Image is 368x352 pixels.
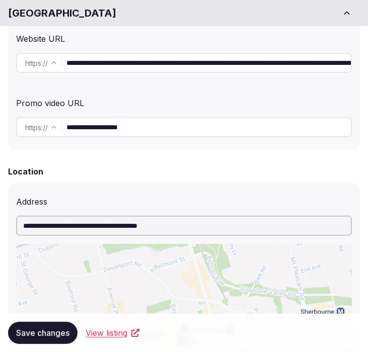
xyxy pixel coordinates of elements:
h1: [GEOGRAPHIC_DATA] [8,6,116,20]
div: Promo video URL [16,93,352,109]
button: Toggle sidebar [334,2,360,24]
button: Save changes [8,322,78,344]
a: View listing [86,327,139,339]
div: Address [16,192,352,208]
h2: Location [8,165,43,178]
span: View listing [86,327,127,339]
span: Save changes [16,328,69,338]
div: Website URL [16,29,352,45]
